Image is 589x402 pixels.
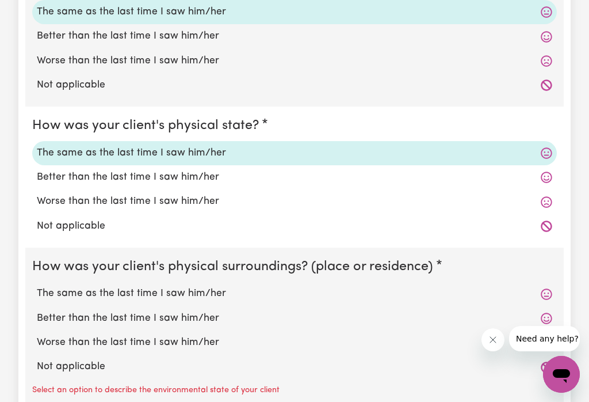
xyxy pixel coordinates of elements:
[37,311,552,326] label: Better than the last time I saw him/her
[37,54,552,69] label: Worse than the last time I saw him/her
[37,359,552,374] label: Not applicable
[37,335,552,350] label: Worse than the last time I saw him/her
[32,384,280,397] p: Select an option to describe the environmental state of your client
[32,116,263,136] legend: How was your client's physical state?
[37,219,552,234] label: Not applicable
[37,29,552,44] label: Better than the last time I saw him/her
[481,328,504,351] iframe: Close message
[37,146,552,161] label: The same as the last time I saw him/her
[37,78,552,93] label: Not applicable
[509,326,580,351] iframe: Message from company
[37,170,552,185] label: Better than the last time I saw him/her
[37,194,552,209] label: Worse than the last time I saw him/her
[543,356,580,393] iframe: Button to launch messaging window
[32,257,438,277] legend: How was your client's physical surroundings? (place or residence)
[37,286,552,301] label: The same as the last time I saw him/her
[37,5,552,20] label: The same as the last time I saw him/her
